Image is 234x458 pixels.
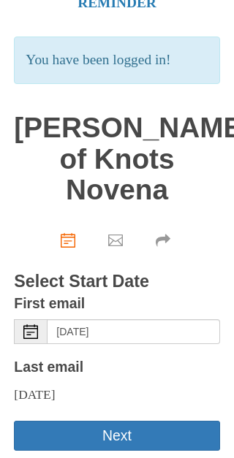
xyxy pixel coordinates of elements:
h1: [PERSON_NAME] of Knots Novena [14,112,219,206]
button: Next [14,421,219,451]
div: Click "Next" to confirm your start date first. [94,220,141,259]
span: [DATE] [14,387,55,402]
label: Last email [14,355,83,379]
p: You have been logged in! [14,37,219,84]
a: Choose start date [46,220,94,259]
div: Click "Next" to confirm your start date first. [141,220,189,259]
label: First email [14,291,85,316]
h3: Select Start Date [14,272,219,291]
